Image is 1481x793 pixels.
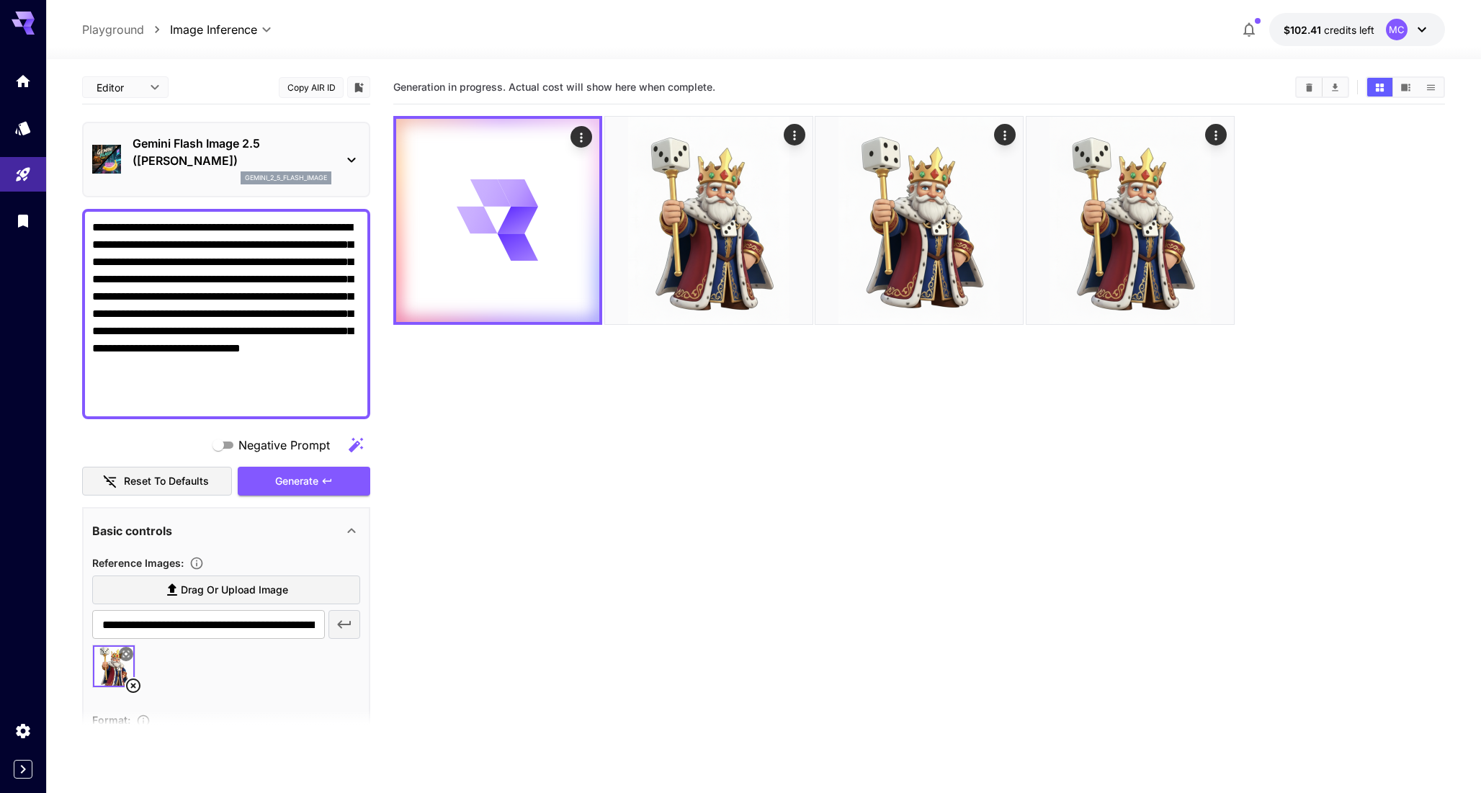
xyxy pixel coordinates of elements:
[170,21,257,38] span: Image Inference
[1284,22,1374,37] div: $102.40775
[14,212,32,230] div: Library
[92,522,172,539] p: Basic controls
[279,77,344,98] button: Copy AIR ID
[14,166,32,184] div: Playground
[14,722,32,740] div: Settings
[97,80,141,95] span: Editor
[1323,78,1348,97] button: Download All
[1366,76,1445,98] div: Show media in grid viewShow media in video viewShow media in list view
[783,124,805,145] div: Actions
[1386,19,1408,40] div: MC
[238,436,330,454] span: Negative Prompt
[1269,13,1445,46] button: $102.40775MC
[1324,24,1374,36] span: credits left
[1295,76,1349,98] div: Clear AllDownload All
[393,81,715,93] span: Generation in progress. Actual cost will show here when complete.
[1026,117,1234,324] img: SOZAAAAAElFTkSuQmCC
[82,21,170,38] nav: breadcrumb
[1418,78,1444,97] button: Show media in list view
[184,556,210,570] button: Upload a reference image to guide the result. This is needed for Image-to-Image or Inpainting. Su...
[245,173,327,183] p: gemini_2_5_flash_image
[1393,78,1418,97] button: Show media in video view
[92,575,360,605] label: Drag or upload image
[1284,24,1324,36] span: $102.41
[605,117,813,324] img: wsAAAAASUVORK5CYII=
[14,119,32,137] div: Models
[1297,78,1322,97] button: Clear All
[92,514,360,548] div: Basic controls
[82,21,144,38] a: Playground
[275,472,318,490] span: Generate
[133,135,331,169] p: Gemini Flash Image 2.5 ([PERSON_NAME])
[181,581,288,599] span: Drag or upload image
[14,72,32,90] div: Home
[1204,124,1226,145] div: Actions
[238,467,370,496] button: Generate
[352,79,365,96] button: Add to library
[815,117,1023,324] img: jD+De4AVn7gAAAAASUVORK5CYII=
[1367,78,1392,97] button: Show media in grid view
[92,129,360,190] div: Gemini Flash Image 2.5 ([PERSON_NAME])gemini_2_5_flash_image
[994,124,1016,145] div: Actions
[14,760,32,779] button: Expand sidebar
[570,126,591,148] div: Actions
[92,557,184,569] span: Reference Images :
[82,467,232,496] button: Reset to defaults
